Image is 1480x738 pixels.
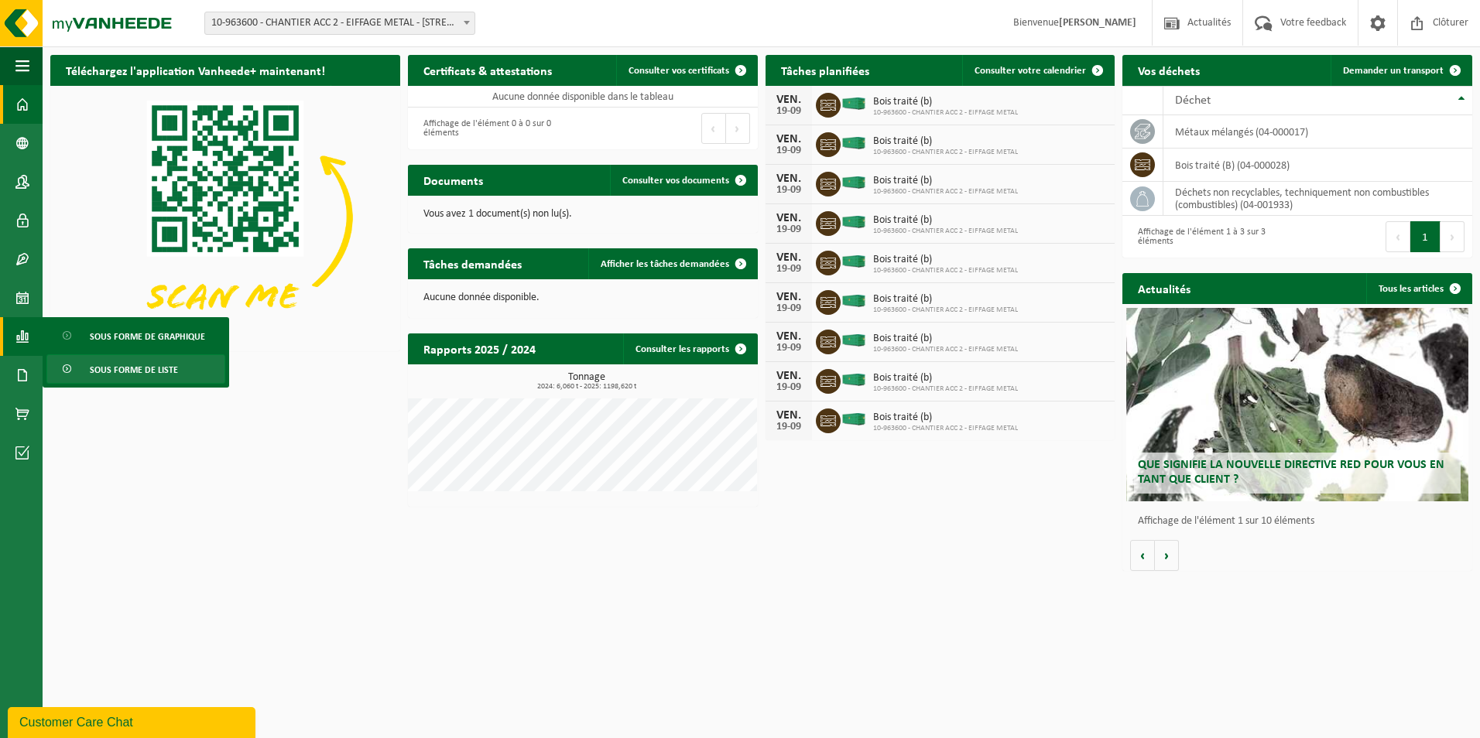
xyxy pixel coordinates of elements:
[873,175,1018,187] span: Bois traité (b)
[873,135,1018,148] span: Bois traité (b)
[773,382,804,393] div: 19-09
[873,227,1018,236] span: 10-963600 - CHANTIER ACC 2 - EIFFAGE METAL
[622,176,729,186] span: Consulter vos documents
[610,165,756,196] a: Consulter vos documents
[773,94,804,106] div: VEN.
[1130,540,1155,571] button: Vorige
[616,55,756,86] a: Consulter vos certificats
[205,12,474,34] span: 10-963600 - CHANTIER ACC 2 - EIFFAGE METAL - 62138 DOUVRIN, AVENUE DE PARIS 900
[1130,220,1290,254] div: Affichage de l'élément 1 à 3 sur 3 éléments
[408,333,551,364] h2: Rapports 2025 / 2024
[46,321,225,350] a: Sous forme de graphique
[773,224,804,235] div: 19-09
[1059,17,1136,29] strong: [PERSON_NAME]
[408,165,498,195] h2: Documents
[601,259,729,269] span: Afficher les tâches demandées
[773,212,804,224] div: VEN.
[1386,221,1410,252] button: Previous
[873,266,1018,275] span: 10-963600 - CHANTIER ACC 2 - EIFFAGE METAL
[1122,273,1206,303] h2: Actualités
[1138,459,1444,486] span: Que signifie la nouvelle directive RED pour vous en tant que client ?
[408,55,567,85] h2: Certificats & attestations
[873,293,1018,306] span: Bois traité (b)
[773,145,804,156] div: 19-09
[1331,55,1471,86] a: Demander un transport
[873,187,1018,196] span: 10-963600 - CHANTIER ACC 2 - EIFFAGE METAL
[773,303,804,314] div: 19-09
[766,55,885,85] h2: Tâches planifiées
[1410,221,1441,252] button: 1
[629,66,729,76] span: Consulter vos certificats
[1122,55,1215,85] h2: Vos déchets
[1155,540,1179,571] button: Volgende
[773,133,804,145] div: VEN.
[701,113,726,144] button: Previous
[773,173,804,185] div: VEN.
[423,292,742,303] p: Aucune donnée disponible.
[773,370,804,382] div: VEN.
[841,412,867,426] img: HK-XC-40-GN-00
[773,409,804,422] div: VEN.
[873,333,1018,345] span: Bois traité (b)
[873,96,1018,108] span: Bois traité (b)
[873,148,1018,157] span: 10-963600 - CHANTIER ACC 2 - EIFFAGE METAL
[773,264,804,275] div: 19-09
[50,55,341,85] h2: Téléchargez l'application Vanheede+ maintenant!
[962,55,1113,86] a: Consulter votre calendrier
[873,384,1018,394] span: 10-963600 - CHANTIER ACC 2 - EIFFAGE METAL
[1163,115,1472,149] td: métaux mélangés (04-000017)
[1343,66,1444,76] span: Demander un transport
[773,106,804,117] div: 19-09
[416,383,758,391] span: 2024: 6,060 t - 2025: 1198,620 t
[773,330,804,343] div: VEN.
[1175,94,1211,107] span: Déchet
[841,215,867,229] img: HK-XC-40-GN-00
[1138,516,1465,527] p: Affichage de l'élément 1 sur 10 éléments
[841,373,867,387] img: HK-XC-40-GN-00
[1163,182,1472,216] td: déchets non recyclables, techniquement non combustibles (combustibles) (04-001933)
[416,111,575,145] div: Affichage de l'élément 0 à 0 sur 0 éléments
[841,97,867,111] img: HK-XC-40-GN-00
[90,355,178,384] span: Sous forme de liste
[1441,221,1465,252] button: Next
[841,176,867,190] img: HK-XC-40-GN-00
[873,306,1018,315] span: 10-963600 - CHANTIER ACC 2 - EIFFAGE METAL
[623,333,756,364] a: Consulter les rapports
[873,345,1018,354] span: 10-963600 - CHANTIER ACC 2 - EIFFAGE METAL
[975,66,1086,76] span: Consulter votre calendrier
[841,333,867,347] img: HK-XC-40-GN-00
[773,343,804,354] div: 19-09
[726,113,750,144] button: Next
[873,214,1018,227] span: Bois traité (b)
[773,422,804,432] div: 19-09
[873,412,1018,424] span: Bois traité (b)
[873,108,1018,118] span: 10-963600 - CHANTIER ACC 2 - EIFFAGE METAL
[423,209,742,220] p: Vous avez 1 document(s) non lu(s).
[408,248,537,278] h2: Tâches demandées
[416,372,758,391] h3: Tonnage
[90,322,205,351] span: Sous forme de graphique
[773,291,804,303] div: VEN.
[773,185,804,196] div: 19-09
[50,86,400,348] img: Download de VHEPlus App
[841,294,867,308] img: HK-XC-40-GN-00
[1126,308,1469,501] a: Que signifie la nouvelle directive RED pour vous en tant que client ?
[841,136,867,150] img: HK-XC-40-GN-00
[408,86,758,108] td: Aucune donnée disponible dans le tableau
[46,354,225,384] a: Sous forme de liste
[873,372,1018,384] span: Bois traité (b)
[773,251,804,264] div: VEN.
[841,255,867,268] img: HK-XC-40-GN-00
[8,704,259,738] iframe: chat widget
[1163,149,1472,182] td: bois traité (B) (04-000028)
[873,254,1018,266] span: Bois traité (b)
[588,248,756,279] a: Afficher les tâches demandées
[1366,273,1471,304] a: Tous les articles
[204,12,475,35] span: 10-963600 - CHANTIER ACC 2 - EIFFAGE METAL - 62138 DOUVRIN, AVENUE DE PARIS 900
[873,424,1018,433] span: 10-963600 - CHANTIER ACC 2 - EIFFAGE METAL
